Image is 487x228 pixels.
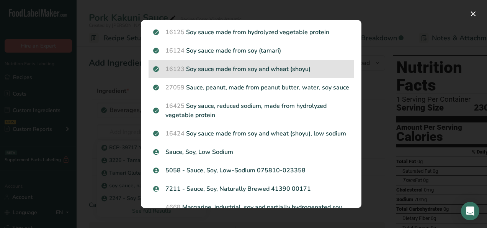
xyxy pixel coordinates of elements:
p: Soy sauce made from hydrolyzed vegetable protein [153,28,349,37]
span: 16125 [165,28,185,36]
span: 4668 [165,203,181,211]
p: 5058 - Sauce, Soy, Low-Sodium 075810-023358 [153,166,349,175]
p: Sauce, peanut, made from peanut butter, water, soy sauce [153,83,349,92]
p: 7211 - Sauce, Soy, Naturally Brewed 41390 00171 [153,184,349,193]
p: Margarine, industrial, soy and partially hydrogenated soy oil, use for baking, sauces and candy [153,203,349,221]
span: 16123 [165,65,185,73]
span: 27059 [165,83,185,92]
p: Soy sauce made from soy (tamari) [153,46,349,55]
p: Soy sauce made from soy and wheat (shoyu), low sodium [153,129,349,138]
p: Soy sauce made from soy and wheat (shoyu) [153,64,349,74]
div: Open Intercom Messenger [461,202,479,220]
span: 16124 [165,46,185,55]
span: 16424 [165,129,185,138]
p: Soy sauce, reduced sodium, made from hydrolyzed vegetable protein [153,101,349,120]
p: Sauce, Soy, Low Sodium [153,147,349,157]
span: 16425 [165,102,185,110]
